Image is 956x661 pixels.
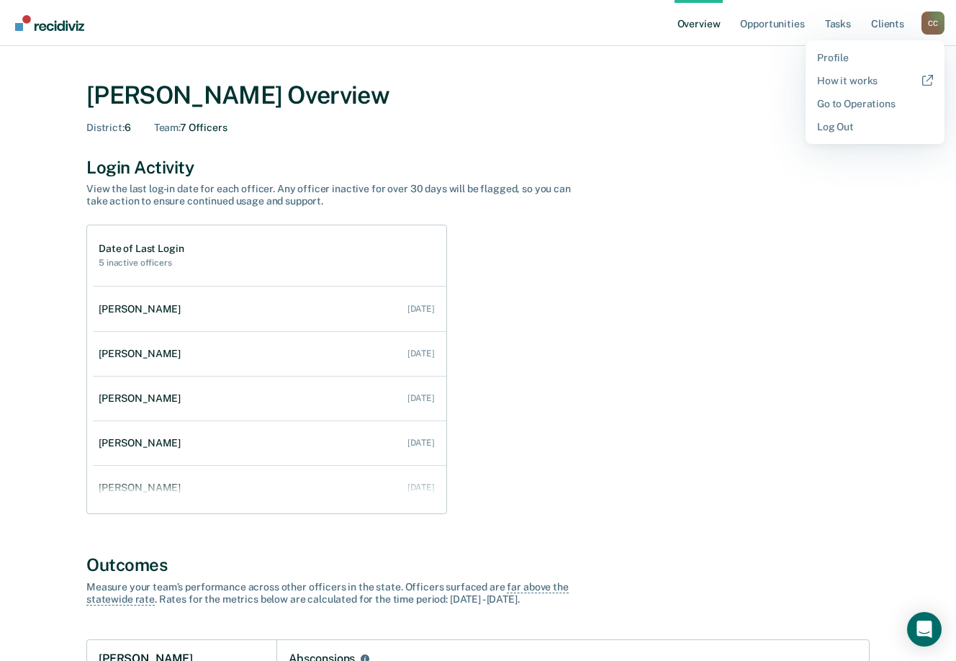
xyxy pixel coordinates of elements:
[93,289,446,330] a: [PERSON_NAME] [DATE]
[921,12,944,35] div: C C
[93,333,446,374] a: [PERSON_NAME] [DATE]
[15,15,84,31] img: Recidiviz
[407,349,435,359] div: [DATE]
[86,581,590,606] div: Measure your team’s performance across other officer s in the state. Officer s surfaced are . Rat...
[86,81,870,110] div: [PERSON_NAME] Overview
[99,303,186,315] div: [PERSON_NAME]
[86,122,125,133] span: District :
[86,122,131,134] div: 6
[93,378,446,419] a: [PERSON_NAME] [DATE]
[99,258,184,268] h2: 5 inactive officers
[86,183,590,207] div: View the last log-in date for each officer. Any officer inactive for over 30 days will be flagged...
[921,12,944,35] button: Profile dropdown button
[86,581,569,606] span: far above the statewide rate
[407,393,435,403] div: [DATE]
[817,121,933,132] a: Log Out
[817,52,933,63] a: Profile
[154,122,227,134] div: 7 Officers
[154,122,180,133] span: Team :
[99,243,184,255] h1: Date of Last Login
[93,467,446,508] a: [PERSON_NAME] [DATE]
[407,482,435,493] div: [DATE]
[817,98,933,109] a: Go to Operations
[407,438,435,448] div: [DATE]
[86,157,870,178] div: Login Activity
[86,554,870,575] div: Outcomes
[99,392,186,405] div: [PERSON_NAME]
[817,75,933,86] a: How it works
[99,348,186,360] div: [PERSON_NAME]
[99,482,186,494] div: [PERSON_NAME]
[93,423,446,464] a: [PERSON_NAME] [DATE]
[907,612,942,647] div: Open Intercom Messenger
[806,40,944,144] div: Profile menu
[407,304,435,314] div: [DATE]
[99,437,186,449] div: [PERSON_NAME]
